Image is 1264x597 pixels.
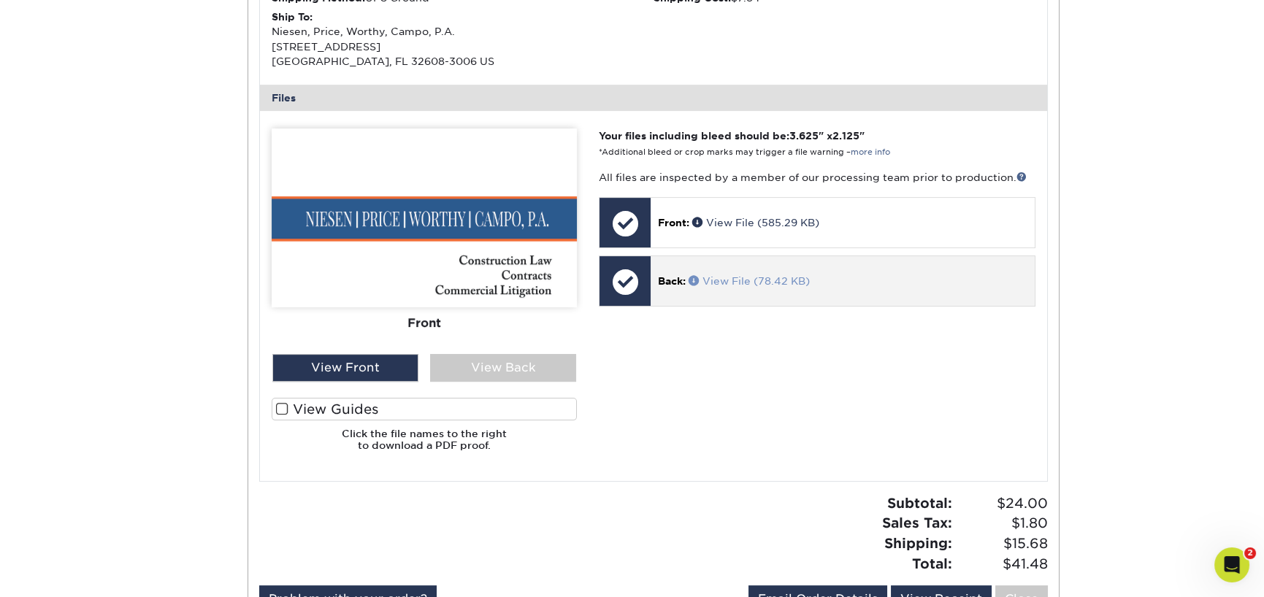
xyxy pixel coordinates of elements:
strong: Sales Tax: [882,515,952,531]
iframe: Google Customer Reviews [4,552,124,592]
strong: Subtotal: [887,495,952,511]
span: 3.625 [789,130,819,142]
span: Back: [658,275,686,287]
a: View File (78.42 KB) [689,275,810,287]
div: View Front [272,354,418,382]
iframe: Intercom live chat [1214,547,1249,582]
strong: Total: [912,555,952,571]
a: more info [851,147,890,157]
div: Niesen, Price, Worthy, Campo, P.A. [STREET_ADDRESS] [GEOGRAPHIC_DATA], FL 32608-3006 US [272,9,654,69]
label: View Guides [272,398,577,420]
strong: Ship To: [272,11,313,23]
div: Files [260,85,1047,111]
strong: Shipping: [884,535,952,551]
p: All files are inspected by a member of our processing team prior to production. [599,170,1035,185]
strong: Your files including bleed should be: " x " [599,130,865,142]
div: Front [272,307,577,339]
a: View File (585.29 KB) [692,217,819,228]
span: Front: [658,217,689,228]
span: $41.48 [957,554,1048,574]
div: View Back [430,354,576,382]
span: $15.68 [957,534,1048,554]
small: *Additional bleed or crop marks may trigger a file warning – [599,147,890,157]
span: 2.125 [832,130,859,142]
span: $24.00 [957,493,1048,514]
h6: Click the file names to the right to download a PDF proof. [272,428,577,463]
span: $1.80 [957,513,1048,534]
span: 2 [1244,547,1256,559]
